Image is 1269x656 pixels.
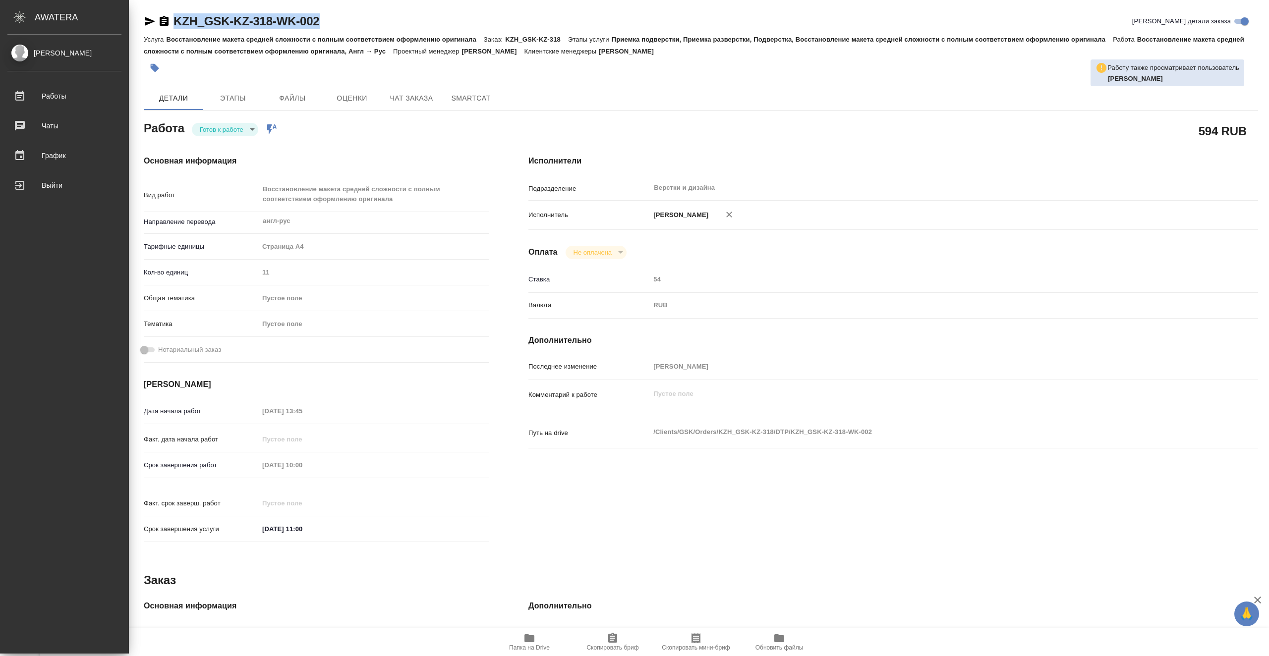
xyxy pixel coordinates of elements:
[144,379,489,390] h4: [PERSON_NAME]
[269,92,316,105] span: Файлы
[173,14,320,28] a: KZH_GSK-KZ-318-WK-002
[1108,74,1239,84] p: Баданян Артак
[528,600,1258,612] h4: Дополнительно
[144,319,259,329] p: Тематика
[484,36,505,43] p: Заказ:
[528,628,650,638] p: Путь на drive
[650,297,1197,314] div: RUB
[650,424,1197,440] textarea: /Clients/GSK/Orders/KZH_GSK-KZ-318/DTP/KZH_GSK-KZ-318-WK-002
[612,36,1113,43] p: Приемка подверстки, Приемка разверстки, Подверстка, Восстановление макета средней сложности с пол...
[259,238,489,255] div: Страница А4
[2,173,126,198] a: Выйти
[144,460,259,470] p: Срок завершения работ
[144,190,259,200] p: Вид работ
[166,36,483,43] p: Восстановление макета средней сложности с полным соответствием оформлению оригинала
[144,217,259,227] p: Направление перевода
[650,359,1197,374] input: Пустое поле
[150,92,197,105] span: Детали
[650,272,1197,286] input: Пустое поле
[1234,601,1259,626] button: 🙏
[7,178,121,193] div: Выйти
[144,57,166,79] button: Добавить тэг
[262,319,477,329] div: Пустое поле
[1113,36,1137,43] p: Работа
[599,48,661,55] p: [PERSON_NAME]
[144,572,176,588] h2: Заказ
[662,644,730,651] span: Скопировать мини-бриф
[528,246,558,258] h4: Оплата
[259,316,489,332] div: Пустое поле
[571,628,654,656] button: Скопировать бриф
[488,628,571,656] button: Папка на Drive
[2,113,126,138] a: Чаты
[144,498,259,508] p: Факт. срок заверш. работ
[7,148,121,163] div: График
[528,390,650,400] p: Комментарий к работе
[7,48,121,58] div: [PERSON_NAME]
[1132,16,1231,26] span: [PERSON_NAME] детали заказа
[528,184,650,194] p: Подразделение
[505,36,568,43] p: KZH_GSK-KZ-318
[568,36,612,43] p: Этапы услуги
[144,406,259,416] p: Дата начала работ
[7,89,121,104] div: Работы
[144,524,259,534] p: Срок завершения услуги
[528,210,650,220] p: Исполнитель
[259,458,346,472] input: Пустое поле
[571,248,615,257] button: Не оплачена
[388,92,435,105] span: Чат заказа
[1238,603,1255,624] span: 🙏
[738,628,821,656] button: Обновить файлы
[528,334,1258,346] h4: Дополнительно
[158,15,170,27] button: Скопировать ссылку
[1107,63,1239,73] p: Работу также просматривает пользователь
[528,428,650,438] p: Путь на drive
[144,293,259,303] p: Общая тематика
[1199,122,1247,139] h2: 594 RUB
[144,36,166,43] p: Услуга
[259,496,346,510] input: Пустое поле
[1108,75,1163,82] b: [PERSON_NAME]
[262,293,477,303] div: Пустое поле
[259,432,346,446] input: Пустое поле
[328,92,376,105] span: Оценки
[528,155,1258,167] h4: Исполнители
[144,15,156,27] button: Скопировать ссылку для ЯМессенджера
[509,644,550,651] span: Папка на Drive
[718,204,740,225] button: Удалить исполнителя
[654,628,738,656] button: Скопировать мини-бриф
[2,84,126,109] a: Работы
[144,268,259,277] p: Кол-во единиц
[192,123,258,136] div: Готов к работе
[144,242,259,252] p: Тарифные единицы
[144,155,489,167] h4: Основная информация
[259,265,489,279] input: Пустое поле
[2,143,126,168] a: График
[524,48,599,55] p: Клиентские менеджеры
[259,522,346,536] input: ✎ Введи что-нибудь
[566,246,627,259] div: Готов к работе
[35,7,129,27] div: AWATERA
[447,92,495,105] span: SmartCat
[158,345,221,355] span: Нотариальный заказ
[528,362,650,372] p: Последнее изменение
[197,125,246,134] button: Готов к работе
[144,628,259,638] p: Код заказа
[7,118,121,133] div: Чаты
[528,274,650,284] p: Ставка
[650,210,708,220] p: [PERSON_NAME]
[259,404,346,418] input: Пустое поле
[650,625,1197,640] input: Пустое поле
[259,290,489,307] div: Пустое поле
[144,435,259,444] p: Факт. дата начала работ
[586,644,638,651] span: Скопировать бриф
[528,300,650,310] p: Валюта
[144,600,489,612] h4: Основная информация
[144,118,184,136] h2: Работа
[209,92,257,105] span: Этапы
[393,48,461,55] p: Проектный менеджер
[755,644,804,651] span: Обновить файлы
[462,48,524,55] p: [PERSON_NAME]
[259,625,489,640] input: Пустое поле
